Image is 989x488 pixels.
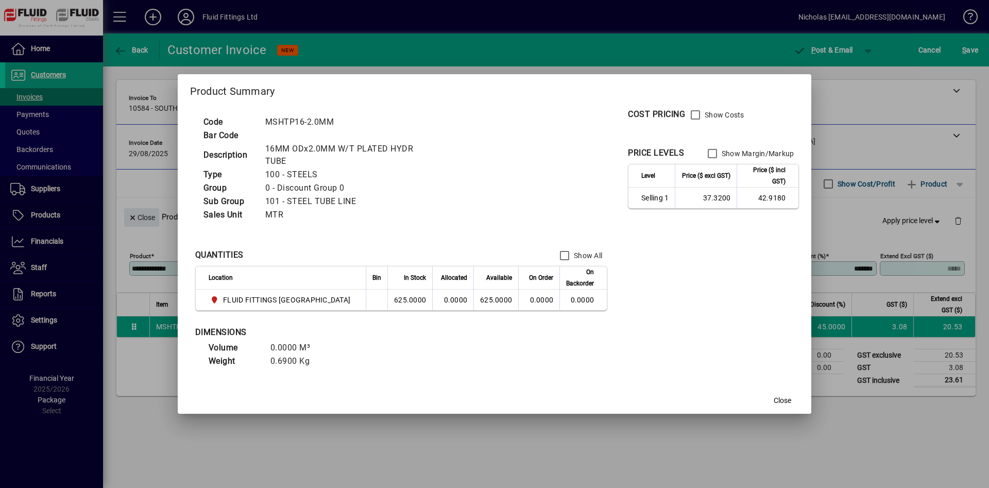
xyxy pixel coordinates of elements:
span: Price ($ excl GST) [682,170,730,181]
span: Price ($ incl GST) [743,164,786,187]
label: Show Margin/Markup [720,148,794,159]
div: DIMENSIONS [195,326,453,339]
span: FLUID FITTINGS CHRISTCHURCH [209,294,355,306]
div: QUANTITIES [195,249,244,261]
div: COST PRICING [628,108,685,121]
td: Type [198,168,260,181]
td: 42.9180 [737,188,798,208]
td: 0.0000 [559,290,607,310]
span: Available [486,272,512,283]
span: On Backorder [566,266,594,289]
span: Location [209,272,233,283]
td: 625.0000 [473,290,518,310]
td: 101 - STEEL TUBE LINE [260,195,448,208]
td: MSHTP16-2.0MM [260,115,448,129]
label: Show All [572,250,602,261]
td: Code [198,115,260,129]
button: Close [766,391,799,410]
td: Group [198,181,260,195]
td: MTR [260,208,448,222]
td: Description [198,142,260,168]
td: 100 - STEELS [260,168,448,181]
span: In Stock [404,272,426,283]
span: On Order [529,272,553,283]
td: Volume [203,341,265,355]
span: 0.0000 [530,296,554,304]
td: Sales Unit [198,208,260,222]
span: Allocated [441,272,467,283]
td: 37.3200 [675,188,737,208]
td: 625.0000 [387,290,432,310]
td: 0 - Discount Group 0 [260,181,448,195]
span: Selling 1 [641,193,669,203]
td: Weight [203,355,265,368]
td: 16MM ODx2.0MM W/T PLATED HYDR TUBE [260,142,448,168]
td: 0.0000 M³ [265,341,327,355]
label: Show Costs [703,110,744,120]
span: Close [774,395,791,406]
td: Sub Group [198,195,260,208]
h2: Product Summary [178,74,812,104]
td: 0.0000 [432,290,473,310]
span: Level [641,170,655,181]
td: Bar Code [198,129,260,142]
span: Bin [372,272,381,283]
div: PRICE LEVELS [628,147,684,159]
span: FLUID FITTINGS [GEOGRAPHIC_DATA] [223,295,350,305]
td: 0.6900 Kg [265,355,327,368]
